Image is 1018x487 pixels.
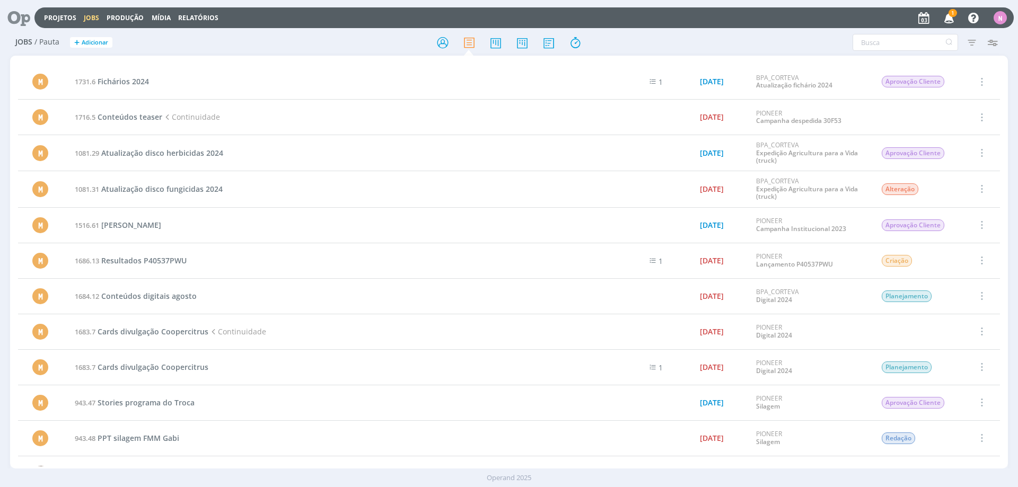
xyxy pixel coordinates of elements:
span: Aprovação Cliente [882,219,944,231]
span: 1 [659,77,663,87]
span: 943.48 [75,433,95,443]
span: Aprovação Cliente [882,397,944,409]
span: 1716.5 [75,112,95,122]
div: [DATE] [700,113,724,121]
div: PIONEER [756,395,865,410]
button: Jobs [81,14,102,22]
div: [DATE] [700,364,724,371]
span: Jobs [15,38,32,47]
input: Busca [853,34,958,51]
span: Continuidade [208,326,266,337]
div: BPA_CORTEVA [756,74,865,90]
a: Expedição Agricultura para a Vida (truck) [756,148,858,165]
a: 1731.6Fichários 2024 [75,76,149,86]
span: 1 [659,362,663,373]
span: 1 [949,9,957,17]
span: 1 [659,256,663,266]
div: M [32,217,48,233]
div: BPA_CORTEVA [756,288,865,304]
div: M [32,288,48,304]
div: BPA_CORTEVA [756,141,865,164]
span: Aprovação Cliente [882,76,944,87]
span: Cards divulgação Coopercitrus [98,326,208,337]
span: 943.47 [75,398,95,408]
div: [DATE] [700,78,724,85]
a: 1081.31Atualização disco fungicidas 2024 [75,184,223,194]
a: 943.47Stories programa do Troca [75,397,195,408]
a: Digital 2024 [756,366,792,375]
a: 1683.7Cards divulgação Coopercitrus [75,362,208,372]
span: Planejamento [882,361,932,373]
div: [DATE] [700,222,724,229]
a: Relatórios [178,13,218,22]
a: Digital 2024 [756,295,792,304]
span: + [74,37,80,48]
div: PIONEER [756,430,865,446]
span: 1686.13 [75,256,99,265]
a: Projetos [44,13,76,22]
span: PPT silagem FMM Gabi [98,433,179,443]
span: Redação [882,432,915,444]
div: [DATE] [700,257,724,264]
span: / Pauta [34,38,59,47]
span: Resultados P40537PWU [101,255,187,265]
span: 1081.31 [75,184,99,194]
a: 1686.13Resultados P40537PWU [75,255,187,265]
a: Digital 2024 [756,331,792,340]
span: Atualização disco herbicidas 2024 [101,148,223,158]
button: Projetos [41,14,80,22]
div: PIONEER [756,253,865,268]
span: Planejamento [882,290,932,302]
div: [DATE] [700,399,724,406]
span: 1081.29 [75,148,99,158]
div: [DATE] [700,293,724,300]
div: M [32,74,48,90]
button: N [993,8,1007,27]
a: Mídia [152,13,171,22]
div: PIONEER [756,110,865,125]
a: 1081.29Atualização disco herbicidas 2024 [75,148,223,158]
div: Sobe [756,466,865,481]
div: [DATE] [700,435,724,442]
a: Produção [107,13,144,22]
span: Adicionar [82,39,108,46]
a: Campanha Institucional 2023 [756,224,846,233]
span: Criação [882,255,912,267]
a: 1683.7Cards divulgação Coopercitrus [75,326,208,337]
div: M [32,181,48,197]
div: M [32,145,48,161]
div: [DATE] [700,328,724,335]
div: M [32,109,48,125]
span: Conteúdos teaser [98,112,162,122]
a: 1516.61[PERSON_NAME] [75,220,161,230]
span: Atualização disco fungicidas 2024 [101,184,223,194]
span: 1516.61 [75,220,99,230]
a: Atualização fichário 2024 [756,81,832,90]
a: 1716.5Conteúdos teaser [75,112,162,122]
div: PIONEER [756,359,865,375]
span: 1683.7 [75,327,95,337]
div: [DATE] [700,185,724,193]
a: 943.48PPT silagem FMM Gabi [75,433,179,443]
div: PIONEER [756,324,865,339]
span: 1683.7 [75,362,95,372]
button: Produção [103,14,147,22]
span: 1731.6 [75,77,95,86]
a: Silagem [756,402,780,411]
span: Fichários 2024 [98,76,149,86]
div: BPA_CORTEVA [756,178,865,200]
a: Lançamento P40537PWU [756,260,833,269]
span: Alteração [882,183,918,195]
a: 1684.12Conteúdos digitais agosto [75,291,197,301]
span: Conteúdos digitais agosto [101,291,197,301]
a: Campanha despedida 30F53 [756,116,841,125]
div: M [32,395,48,411]
span: Aprovação Cliente [882,147,944,159]
div: M [32,359,48,375]
div: [DATE] [700,149,724,157]
button: +Adicionar [70,37,112,48]
button: Relatórios [175,14,222,22]
div: PIONEER [756,217,865,233]
img: A [33,466,49,482]
a: Expedição Agricultura para a Vida (truck) [756,184,858,201]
